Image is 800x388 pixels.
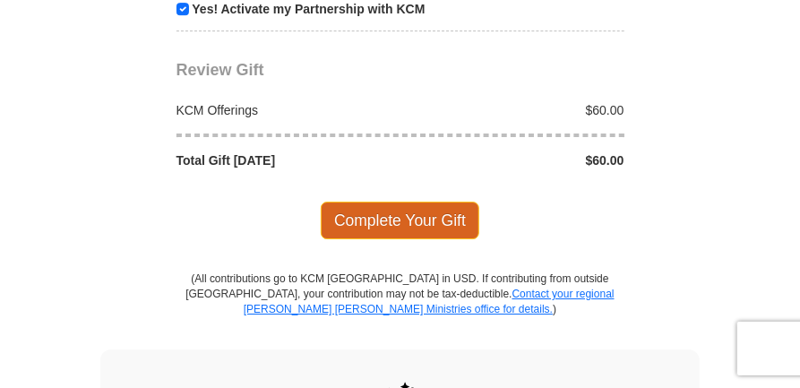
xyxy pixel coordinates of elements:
[192,2,425,16] strong: Yes! Activate my Partnership with KCM
[167,151,400,169] div: Total Gift [DATE]
[321,202,479,239] span: Complete Your Gift
[167,101,400,119] div: KCM Offerings
[400,151,634,169] div: $60.00
[176,61,264,79] span: Review Gift
[400,101,634,119] div: $60.00
[185,272,615,349] p: (All contributions go to KCM [GEOGRAPHIC_DATA] in USD. If contributing from outside [GEOGRAPHIC_D...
